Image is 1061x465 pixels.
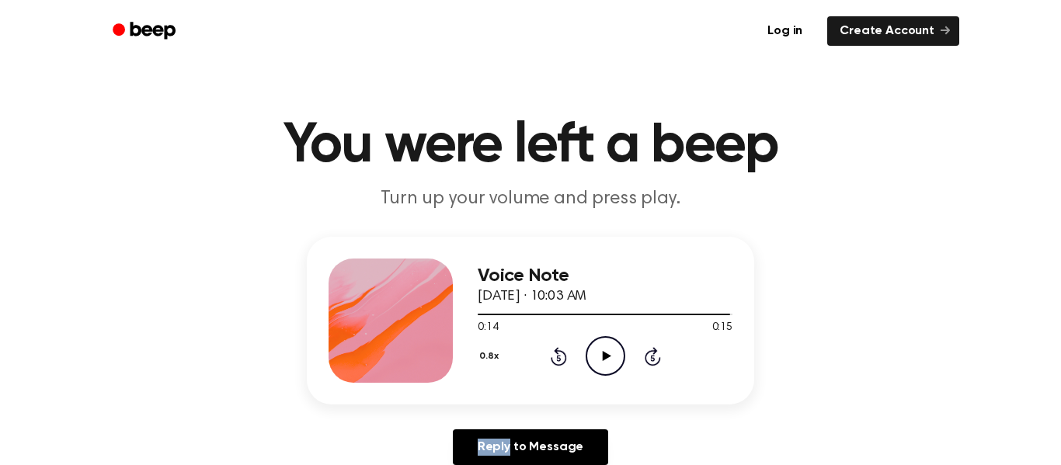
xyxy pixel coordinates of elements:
[453,429,608,465] a: Reply to Message
[752,13,818,49] a: Log in
[232,186,829,212] p: Turn up your volume and press play.
[102,16,190,47] a: Beep
[478,320,498,336] span: 0:14
[478,343,504,370] button: 0.8x
[712,320,732,336] span: 0:15
[133,118,928,174] h1: You were left a beep
[827,16,959,46] a: Create Account
[478,265,732,286] h3: Voice Note
[478,290,586,304] span: [DATE] · 10:03 AM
